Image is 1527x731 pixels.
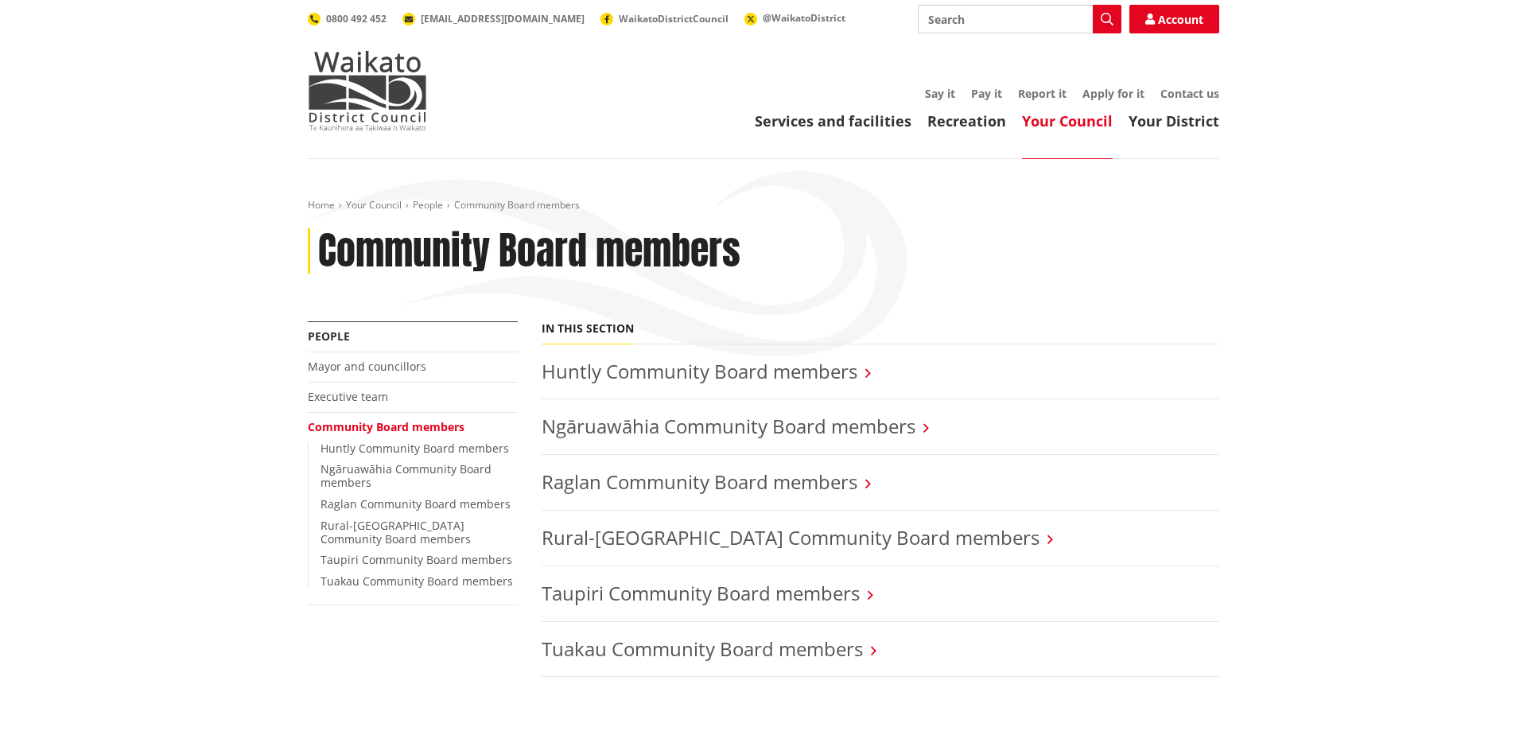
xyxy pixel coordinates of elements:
a: WaikatoDistrictCouncil [600,12,729,25]
a: Your Council [1022,111,1113,130]
input: Search input [918,5,1121,33]
a: @WaikatoDistrict [744,11,845,25]
nav: breadcrumb [308,199,1219,212]
a: Ngāruawāhia Community Board members [542,413,915,439]
a: Report it [1018,86,1067,101]
a: Taupiri Community Board members [542,580,860,606]
a: People [413,198,443,212]
a: Rural-[GEOGRAPHIC_DATA] Community Board members [542,524,1039,550]
a: Huntly Community Board members [321,441,509,456]
h1: Community Board members [318,228,740,274]
a: Your Council [346,198,402,212]
a: Executive team [308,389,388,404]
a: Taupiri Community Board members [321,552,512,567]
a: People [308,329,350,344]
a: Your District [1129,111,1219,130]
span: @WaikatoDistrict [763,11,845,25]
a: Apply for it [1082,86,1144,101]
a: Raglan Community Board members [321,496,511,511]
span: WaikatoDistrictCouncil [619,12,729,25]
a: Ngāruawāhia Community Board members [321,461,492,490]
a: Account [1129,5,1219,33]
a: Raglan Community Board members [542,469,857,495]
a: Community Board members [308,419,464,434]
a: Recreation [927,111,1006,130]
a: Mayor and councillors [308,359,426,374]
a: [EMAIL_ADDRESS][DOMAIN_NAME] [402,12,585,25]
span: 0800 492 452 [326,12,387,25]
img: Waikato District Council - Te Kaunihera aa Takiwaa o Waikato [308,51,427,130]
a: Home [308,198,335,212]
h5: In this section [542,322,634,336]
a: Services and facilities [755,111,911,130]
span: [EMAIL_ADDRESS][DOMAIN_NAME] [421,12,585,25]
a: Tuakau Community Board members [321,574,513,589]
a: 0800 492 452 [308,12,387,25]
a: Tuakau Community Board members [542,636,863,662]
a: Pay it [971,86,1002,101]
a: Say it [925,86,955,101]
a: Rural-[GEOGRAPHIC_DATA] Community Board members [321,518,471,546]
span: Community Board members [454,198,580,212]
a: Contact us [1160,86,1219,101]
a: Huntly Community Board members [542,358,857,384]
